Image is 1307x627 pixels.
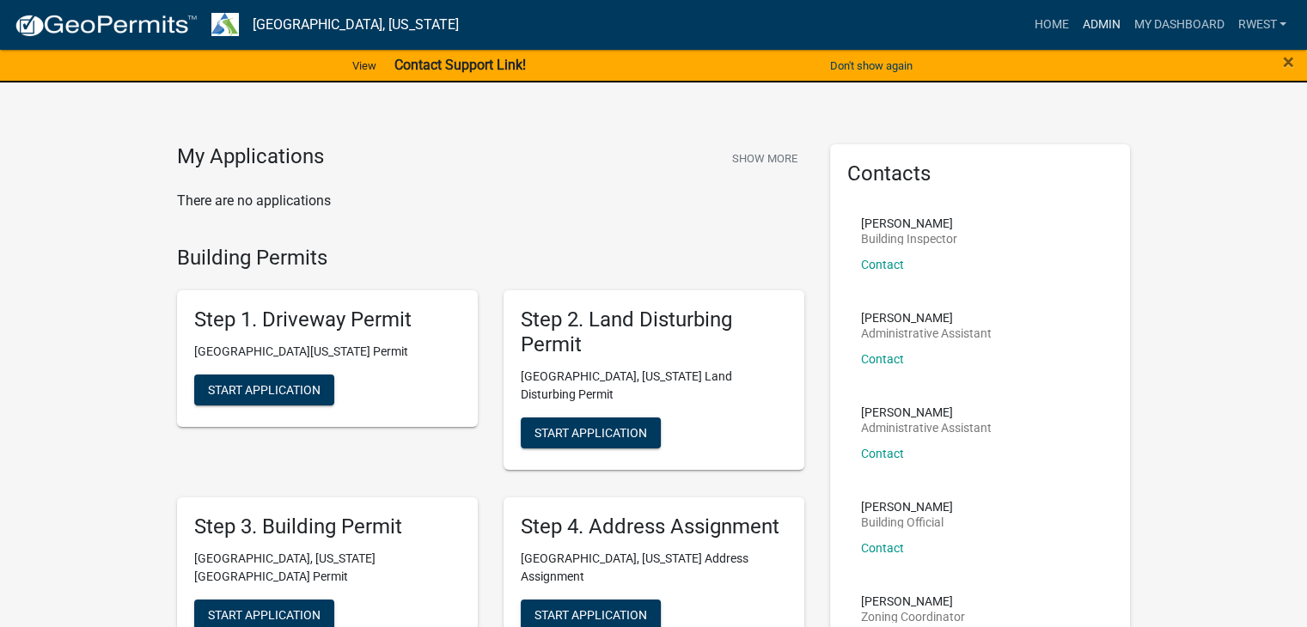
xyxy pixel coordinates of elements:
a: View [345,52,383,80]
a: My Dashboard [1127,9,1231,41]
h5: Step 2. Land Disturbing Permit [521,307,787,357]
h5: Step 1. Driveway Permit [194,307,461,332]
p: Zoning Coordinator [861,611,965,623]
p: Administrative Assistant [861,327,992,339]
a: Contact [861,541,904,555]
p: [GEOGRAPHIC_DATA], [US_STATE][GEOGRAPHIC_DATA] Permit [194,550,461,586]
h5: Contacts [847,161,1114,186]
button: Close [1283,52,1294,72]
a: Contact [861,447,904,460]
p: [PERSON_NAME] [861,217,957,229]
strong: Contact Support Link! [394,57,525,73]
button: Start Application [194,374,334,405]
p: [GEOGRAPHIC_DATA][US_STATE] Permit [194,343,461,361]
p: [GEOGRAPHIC_DATA], [US_STATE] Land Disturbing Permit [521,368,787,404]
button: Start Application [521,417,661,448]
a: Contact [861,258,904,271]
span: Start Application [208,607,321,621]
span: × [1283,50,1294,74]
img: Troup County, Georgia [211,13,239,36]
a: rwest [1231,9,1293,41]
p: Building Inspector [861,233,957,245]
span: Start Application [534,425,647,439]
button: Don't show again [823,52,919,80]
h4: My Applications [177,144,324,170]
h5: Step 4. Address Assignment [521,514,787,539]
p: [PERSON_NAME] [861,406,992,418]
a: Contact [861,352,904,366]
p: There are no applications [177,191,804,211]
a: Admin [1075,9,1127,41]
p: [PERSON_NAME] [861,501,953,513]
p: Building Official [861,516,953,528]
a: Home [1027,9,1075,41]
button: Show More [725,144,804,173]
p: [GEOGRAPHIC_DATA], [US_STATE] Address Assignment [521,550,787,586]
span: Start Application [534,607,647,621]
h5: Step 3. Building Permit [194,514,461,539]
p: Administrative Assistant [861,422,992,434]
p: [PERSON_NAME] [861,312,992,324]
a: [GEOGRAPHIC_DATA], [US_STATE] [253,10,459,40]
p: [PERSON_NAME] [861,595,965,607]
h4: Building Permits [177,246,804,271]
span: Start Application [208,383,321,397]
